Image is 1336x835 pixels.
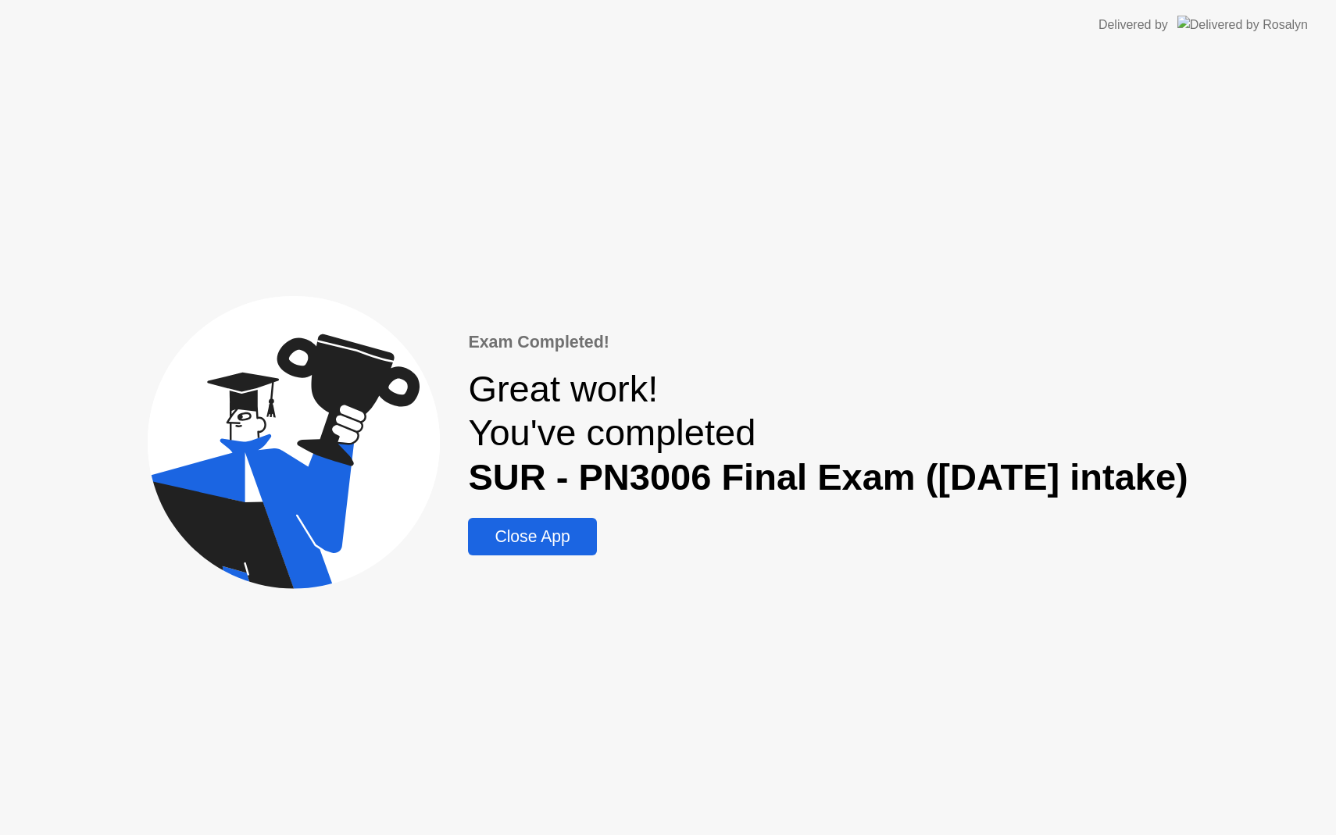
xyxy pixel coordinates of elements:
div: Exam Completed! [468,330,1188,355]
img: Delivered by Rosalyn [1177,16,1308,34]
button: Close App [468,518,596,555]
b: SUR - PN3006 Final Exam ([DATE] intake) [468,456,1188,498]
div: Delivered by [1098,16,1168,34]
div: Great work! You've completed [468,367,1188,499]
div: Close App [473,527,591,546]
